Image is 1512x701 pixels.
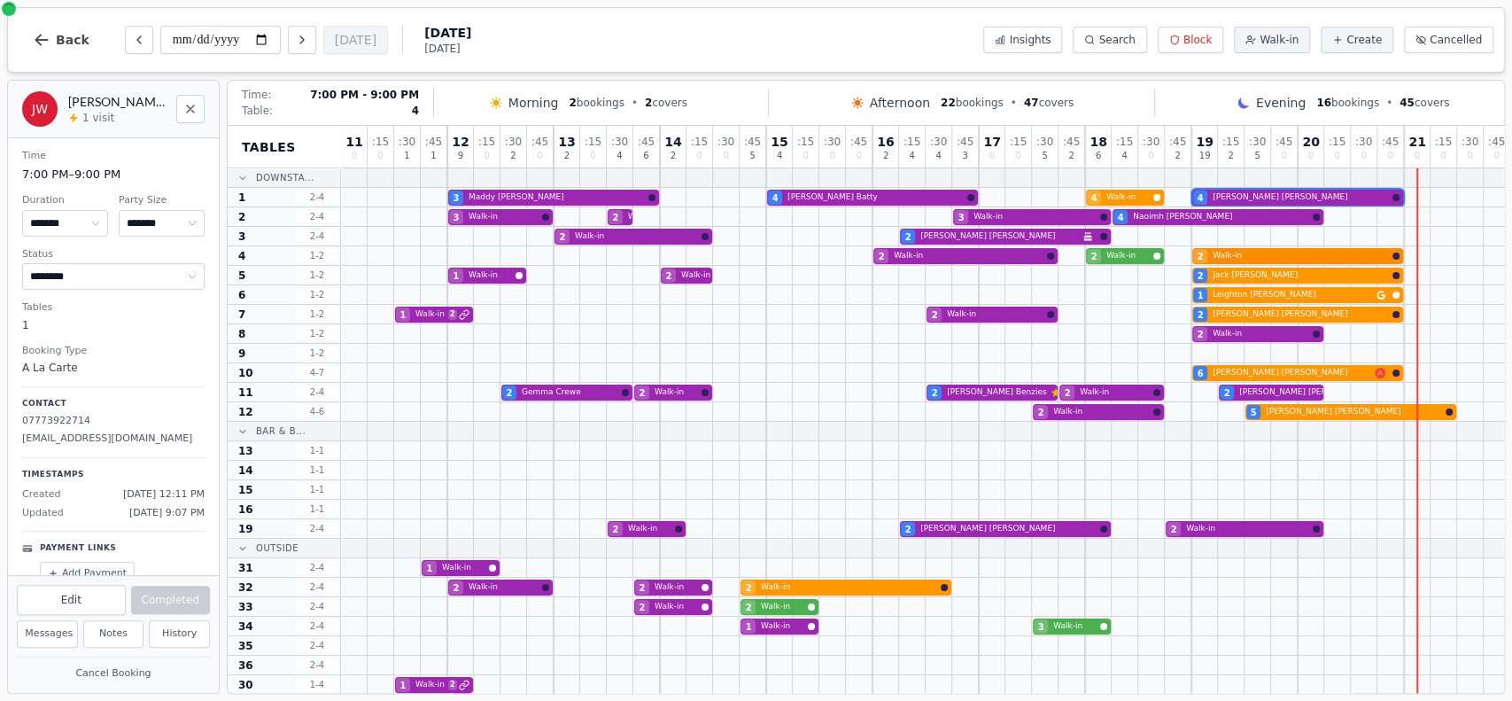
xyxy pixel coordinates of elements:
span: 1 [746,620,752,634]
span: Table: [242,104,273,118]
span: 1 - 2 [296,308,338,321]
span: 0 [377,152,383,160]
button: Messages [17,620,78,648]
span: 21 [1408,136,1425,148]
span: Walk-in [1053,620,1097,633]
span: 19 [238,522,253,536]
span: 11 [238,386,253,400]
span: 0 [723,152,728,160]
span: 2 [746,601,752,614]
span: 5 [1042,152,1047,160]
dt: Duration [22,193,108,208]
span: 4 [1198,191,1204,205]
span: bookings [1316,96,1379,110]
span: [PERSON_NAME] [PERSON_NAME] [920,523,1097,535]
span: [DATE] [424,42,471,56]
span: : 30 [1143,136,1159,147]
span: 4 [238,249,245,263]
span: : 15 [1116,136,1133,147]
span: : 15 [585,136,601,147]
span: 2 [448,680,457,690]
span: 2 [1091,250,1097,263]
span: 0 [1415,152,1420,160]
span: 17 [983,136,1000,148]
span: [PERSON_NAME] [PERSON_NAME] [920,230,1079,243]
span: 2 [905,230,911,244]
span: 2 [1068,152,1074,160]
span: 19 [1199,152,1211,160]
span: 0 [1493,152,1499,160]
span: 1 - 1 [296,444,338,457]
span: 2 [454,581,460,595]
span: 45 [1400,97,1415,109]
span: 0 [484,152,489,160]
span: Cancelled [1430,33,1482,47]
span: 4 [1121,152,1127,160]
span: Leighton [PERSON_NAME] [1213,289,1373,301]
span: Back [56,34,89,46]
span: 16 [1316,97,1331,109]
button: Cancel Booking [17,663,210,685]
span: Walk-in [628,211,657,223]
span: 6 [238,288,245,302]
span: 0 [537,152,542,160]
span: covers [1024,96,1074,110]
span: 2 [1198,308,1204,322]
span: 4 [935,152,941,160]
span: 0 [1015,152,1020,160]
span: : 15 [1329,136,1345,147]
span: : 15 [372,136,389,147]
span: [PERSON_NAME] [PERSON_NAME] [1213,308,1389,321]
span: [PERSON_NAME] [PERSON_NAME] [1213,367,1371,379]
span: 1 [430,152,436,160]
span: 2 [932,386,938,400]
span: 0 [352,152,357,160]
button: Previous day [125,26,153,54]
dt: Tables [22,300,205,315]
span: : 30 [1462,136,1478,147]
span: 31 [238,561,253,575]
span: 2 - 4 [296,522,338,535]
span: 15 [238,483,253,497]
span: 16 [877,136,894,148]
span: Naoimh [PERSON_NAME] [1133,211,1309,223]
span: 13 [558,136,575,148]
span: 0 [696,152,702,160]
span: 9 [238,347,245,361]
span: Jack [PERSON_NAME] [1213,269,1389,282]
span: 4 [412,104,419,118]
span: 13 [238,444,253,458]
span: [PERSON_NAME] [PERSON_NAME] [1266,406,1442,418]
span: 2 [613,523,619,536]
span: 2 [510,152,516,160]
span: : 30 [930,136,947,147]
span: Walk-in [973,211,1097,223]
button: Search [1073,27,1146,53]
span: : 15 [1222,136,1239,147]
p: Timestamps [22,469,205,481]
span: Walk-in [442,562,485,574]
span: 0 [1440,152,1446,160]
span: 2 [1171,523,1177,536]
span: 1 - 1 [296,483,338,496]
span: 19 [1196,136,1213,148]
span: Walk-in [469,269,512,282]
span: Walk-in [1213,250,1389,262]
span: 6 [1096,152,1101,160]
span: 2 [569,97,576,109]
span: 7 [238,308,245,322]
span: 15 [771,136,787,148]
span: : 45 [850,136,867,147]
dt: Party Size [119,193,205,208]
span: Walk-in [761,601,804,613]
span: 1 - 2 [296,327,338,340]
span: Insights [1009,33,1051,47]
span: [DATE] 12:11 PM [123,487,205,502]
span: 0 [1281,152,1286,160]
span: 3 [454,191,460,205]
span: [PERSON_NAME] [PERSON_NAME] [1239,386,1374,399]
span: Walk-in [655,581,698,594]
span: Block [1183,33,1212,47]
dd: A La Carte [22,360,205,376]
span: 22 [941,97,956,109]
